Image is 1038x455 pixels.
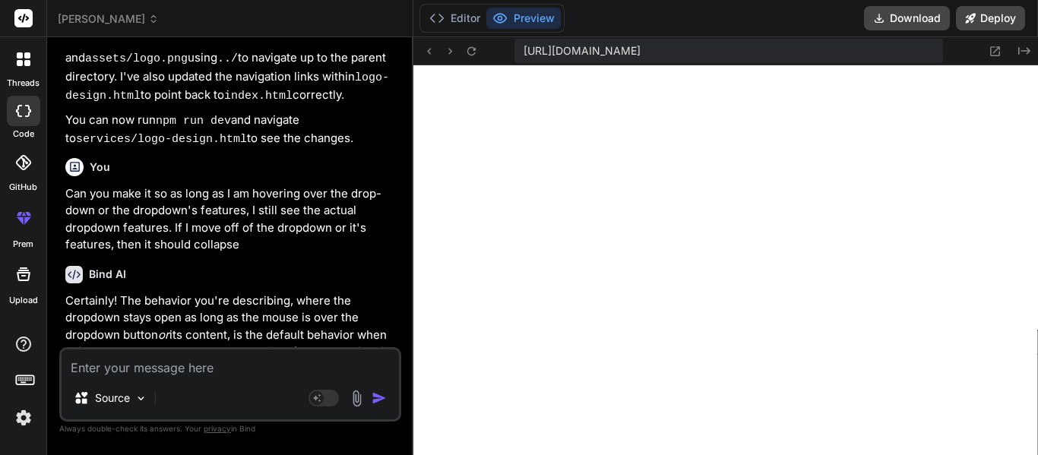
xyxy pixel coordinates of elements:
p: Always double-check its answers. Your in Bind [59,422,401,436]
code: .dropdown [296,346,358,359]
p: Certainly! The behavior you're describing, where the dropdown stays open as long as the mouse is ... [65,292,398,380]
span: [PERSON_NAME] [58,11,159,27]
code: services/logo-design.html [76,133,247,146]
p: Can you make it so as long as I am hovering over the drop-down or the dropdown's features, I stil... [65,185,398,254]
label: Upload [9,294,38,307]
code: assets/logo.png [85,52,188,65]
span: privacy [204,424,231,433]
p: You can now run and navigate to to see the changes. [65,112,398,149]
button: Editor [423,8,486,29]
code: index.html [224,90,293,103]
img: icon [372,390,387,406]
p: Source [95,390,130,406]
code: :hover [122,346,163,359]
code: npm run dev [156,115,231,128]
iframe: Preview [413,65,1038,455]
span: [URL][DOMAIN_NAME] [524,43,641,58]
h6: Bind AI [89,267,126,282]
label: prem [13,238,33,251]
code: ../ [217,52,238,65]
em: or [158,327,169,342]
img: attachment [348,390,366,407]
img: settings [11,405,36,431]
button: Deploy [956,6,1025,30]
label: GitHub [9,181,37,194]
img: Pick Models [134,392,147,405]
button: Preview [486,8,561,29]
button: Download [864,6,950,30]
p: I have updated the file to correctly reference , , and using to navigate up to the parent directo... [65,12,398,106]
label: threads [7,77,40,90]
h6: You [90,160,110,175]
label: code [13,128,34,141]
